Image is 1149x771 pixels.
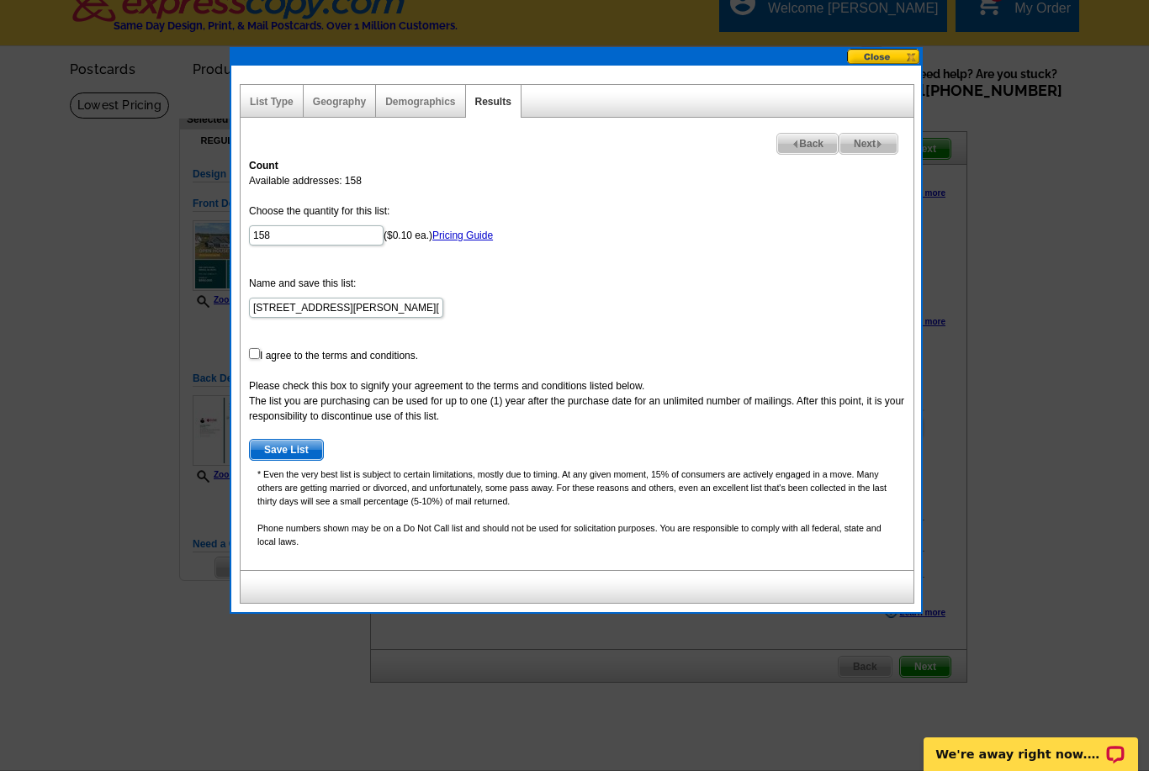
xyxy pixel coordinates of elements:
[776,133,839,155] a: Back
[876,140,883,148] img: button-next-arrow-gray.png
[249,467,905,508] p: * Even the very best list is subject to certain limitations, mostly due to timing. At any given m...
[249,378,905,424] div: Please check this box to signify your agreement to the terms and conditions listed below. The lis...
[249,203,905,461] form: ($0.10 ea.) I agree to the terms and conditions.
[839,134,897,154] span: Next
[777,134,838,154] span: Back
[249,521,905,548] p: Phone numbers shown may be on a Do Not Call list and should not be used for solicitation purposes...
[249,276,356,291] label: Name and save this list:
[249,439,324,461] button: Save List
[792,140,799,148] img: button-prev-arrow-gray.png
[249,203,389,219] label: Choose the quantity for this list:
[475,96,511,108] a: Results
[313,96,366,108] a: Geography
[913,718,1149,771] iframe: LiveChat chat widget
[250,96,294,108] a: List Type
[839,133,898,155] a: Next
[250,440,323,460] span: Save List
[249,160,278,172] strong: Count
[385,96,455,108] a: Demographics
[241,150,913,570] div: Available addresses: 158
[432,230,493,241] a: Pricing Guide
